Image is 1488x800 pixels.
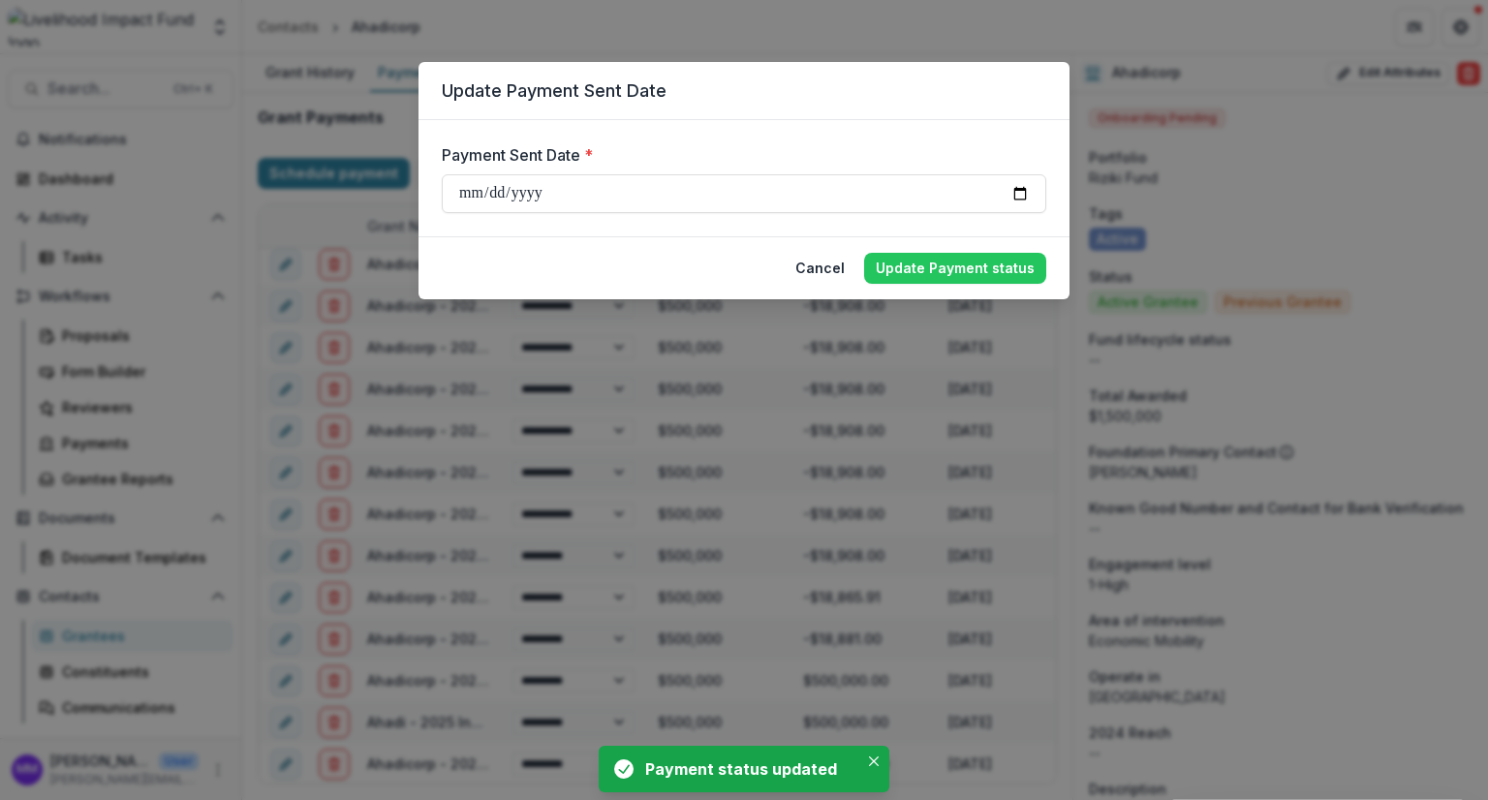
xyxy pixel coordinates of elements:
button: Cancel [784,253,856,284]
div: Payment status updated [645,757,851,781]
header: Update Payment Sent Date [418,62,1069,120]
button: Close [862,750,885,773]
button: Update Payment status [864,253,1046,284]
label: Payment Sent Date [442,143,1035,167]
